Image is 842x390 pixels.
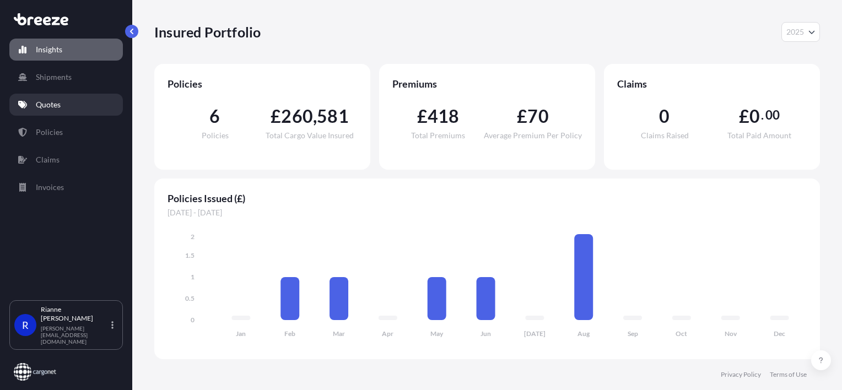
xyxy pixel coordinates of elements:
[517,107,527,125] span: £
[281,107,313,125] span: 260
[392,77,582,90] span: Premiums
[577,329,590,338] tspan: Aug
[317,107,349,125] span: 581
[191,232,195,241] tspan: 2
[727,132,791,139] span: Total Paid Amount
[725,329,737,338] tspan: Nov
[9,121,123,143] a: Policies
[9,149,123,171] a: Claims
[9,66,123,88] a: Shipments
[36,182,64,193] p: Invoices
[36,127,63,138] p: Policies
[484,132,582,139] span: Average Premium Per Policy
[749,107,760,125] span: 0
[154,23,261,41] p: Insured Portfolio
[765,111,780,120] span: 00
[770,370,807,379] a: Terms of Use
[382,329,393,338] tspan: Apr
[430,329,444,338] tspan: May
[417,107,428,125] span: £
[168,207,807,218] span: [DATE] - [DATE]
[721,370,761,379] a: Privacy Policy
[739,107,749,125] span: £
[428,107,460,125] span: 418
[236,329,246,338] tspan: Jan
[22,319,29,331] span: R
[676,329,687,338] tspan: Oct
[781,22,820,42] button: Year Selector
[524,329,546,338] tspan: [DATE]
[36,44,62,55] p: Insights
[411,132,465,139] span: Total Premiums
[9,39,123,61] a: Insights
[41,325,109,345] p: [PERSON_NAME][EMAIL_ADDRESS][DOMAIN_NAME]
[271,107,281,125] span: £
[185,251,195,259] tspan: 1.5
[659,107,670,125] span: 0
[774,329,785,338] tspan: Dec
[628,329,638,338] tspan: Sep
[481,329,491,338] tspan: Jun
[786,26,804,37] span: 2025
[202,132,229,139] span: Policies
[191,316,195,324] tspan: 0
[266,132,354,139] span: Total Cargo Value Insured
[185,294,195,302] tspan: 0.5
[284,329,295,338] tspan: Feb
[9,94,123,116] a: Quotes
[641,132,689,139] span: Claims Raised
[209,107,220,125] span: 6
[191,273,195,281] tspan: 1
[9,176,123,198] a: Invoices
[41,305,109,323] p: Rianne [PERSON_NAME]
[36,72,72,83] p: Shipments
[527,107,548,125] span: 70
[14,363,56,381] img: organization-logo
[333,329,345,338] tspan: Mar
[168,77,357,90] span: Policies
[617,77,807,90] span: Claims
[761,111,764,120] span: .
[36,154,60,165] p: Claims
[168,192,807,205] span: Policies Issued (£)
[313,107,317,125] span: ,
[36,99,61,110] p: Quotes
